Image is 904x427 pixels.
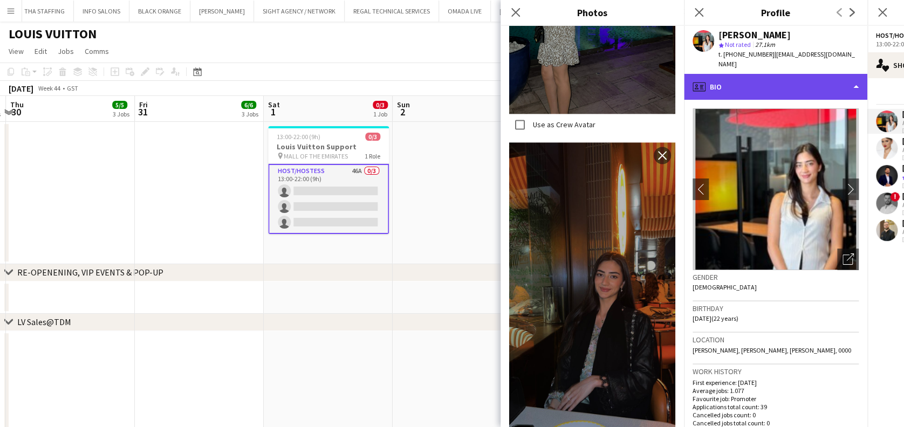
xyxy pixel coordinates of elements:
h3: Birthday [693,304,859,313]
span: [DATE] (22 years) [693,314,738,322]
span: Sat [268,100,280,109]
span: 1 [266,106,280,118]
h3: Gender [693,272,859,282]
button: OMADA LIVE [439,1,491,22]
div: LV Sales@TDM [17,316,71,327]
span: View [9,46,24,56]
span: Not rated [725,40,751,49]
div: Open photos pop-in [837,249,859,270]
h3: Photos [501,5,684,19]
h3: Profile [684,5,867,19]
span: | [EMAIL_ADDRESS][DOMAIN_NAME] [718,50,855,68]
div: [PERSON_NAME] [718,30,791,40]
p: Average jobs: 1.077 [693,387,859,395]
h1: LOUIS VUITTON [9,26,97,42]
a: Comms [80,44,113,58]
a: Jobs [53,44,78,58]
button: [PERSON_NAME] [190,1,254,22]
span: 1 Role [365,152,380,160]
span: 0/3 [373,101,388,109]
span: 27.1km [753,40,777,49]
div: [DATE] [9,83,33,94]
app-job-card: 13:00-22:00 (9h)0/3Louis Vuitton Support MALL OF THE EMIRATES1 RoleHost/Hostess46A0/313:00-22:00 ... [268,126,389,234]
h3: Location [693,335,859,345]
span: 13:00-22:00 (9h) [277,133,320,141]
app-card-role: Host/Hostess46A0/313:00-22:00 (9h) [268,164,389,234]
span: Comms [85,46,109,56]
span: Thu [10,100,24,109]
span: Sun [397,100,410,109]
button: BLACK ORANGE [129,1,190,22]
span: 6/6 [241,101,256,109]
p: Favourite job: Promoter [693,395,859,403]
a: View [4,44,28,58]
p: Cancelled jobs count: 0 [693,411,859,419]
span: [PERSON_NAME], [PERSON_NAME], [PERSON_NAME], 0000 [693,346,851,354]
p: First experience: [DATE] [693,378,859,387]
div: 1 Job [373,110,387,118]
button: INFO SALONS [74,1,129,22]
span: 0/3 [365,133,380,141]
span: t. [PHONE_NUMBER] [718,50,775,58]
h3: Louis Vuitton Support [268,142,389,151]
span: MALL OF THE EMIRATES [284,152,348,160]
span: [DEMOGRAPHIC_DATA] [693,283,757,291]
span: Fri [139,100,148,109]
button: [PERSON_NAME] EXHIBITIONS LLC [491,1,602,22]
div: Bio [684,74,867,100]
span: Week 44 [36,84,63,92]
span: 30 [9,106,24,118]
button: THA STAFFING [16,1,74,22]
span: 31 [138,106,148,118]
button: REGAL TECHNICAL SERVICES [345,1,439,22]
span: Jobs [58,46,74,56]
a: Edit [30,44,51,58]
img: Crew avatar or photo [693,108,859,270]
div: 3 Jobs [113,110,129,118]
span: 2 [395,106,410,118]
div: RE-OPENENING, VIP EVENTS & POP-UP [17,267,163,278]
p: Cancelled jobs total count: 0 [693,419,859,427]
span: 5/5 [112,101,127,109]
button: SIGHT AGENCY / NETWORK [254,1,345,22]
p: Applications total count: 39 [693,403,859,411]
span: Edit [35,46,47,56]
span: ! [890,192,900,202]
div: GST [67,84,78,92]
h3: Work history [693,367,859,376]
div: 3 Jobs [242,110,258,118]
label: Use as Crew Avatar [531,120,595,129]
